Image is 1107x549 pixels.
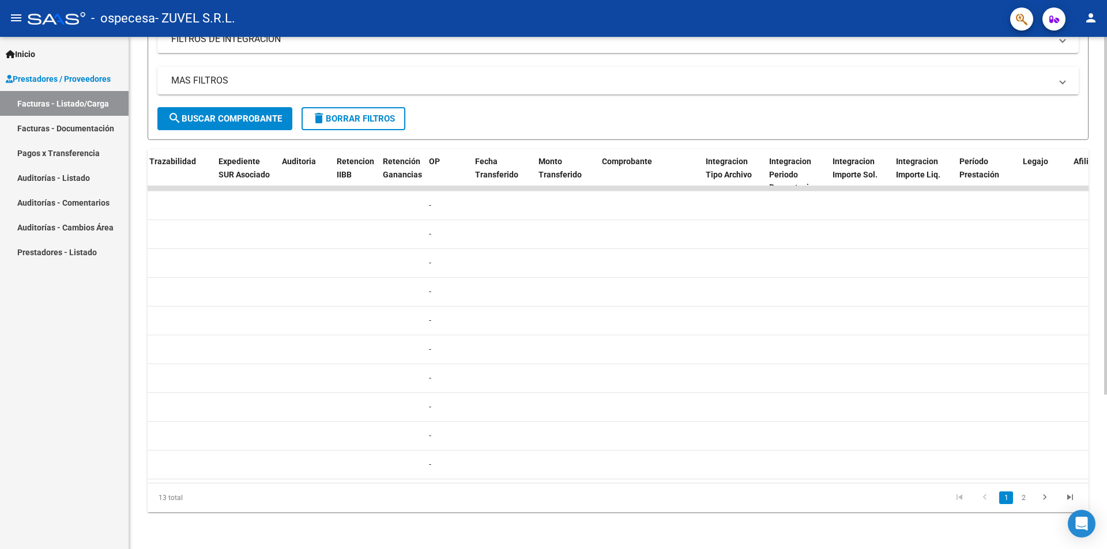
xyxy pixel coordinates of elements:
span: Retención Ganancias [383,157,422,179]
div: Open Intercom Messenger [1068,510,1095,537]
mat-panel-title: MAS FILTROS [171,74,1051,87]
datatable-header-cell: Fecha Transferido [470,149,534,200]
datatable-header-cell: Período Prestación [955,149,1018,200]
datatable-header-cell: Retención Ganancias [378,149,424,200]
span: - ospecesa [91,6,155,31]
span: - [429,402,431,411]
span: Integracion Periodo Presentacion [769,157,818,192]
span: Trazabilidad [149,157,196,166]
span: - [429,344,431,354]
span: Integracion Tipo Archivo [706,157,752,179]
span: Fecha Transferido [475,157,518,179]
datatable-header-cell: Integracion Tipo Archivo [701,149,765,200]
mat-panel-title: FILTROS DE INTEGRACION [171,33,1051,46]
a: 2 [1016,491,1030,504]
span: Comprobante [602,157,652,166]
span: Buscar Comprobante [168,113,282,124]
a: go to next page [1034,491,1056,504]
div: 13 total [148,483,334,512]
span: - [429,316,431,325]
button: Buscar Comprobante [157,107,292,130]
datatable-header-cell: Monto Transferido [534,149,597,200]
datatable-header-cell: Integracion Importe Sol. [828,149,891,200]
span: Retencion IIBB [337,157,374,179]
a: go to first page [948,491,970,504]
span: - [429,258,431,267]
button: Borrar Filtros [302,107,405,130]
span: OP [429,157,440,166]
span: - [429,229,431,238]
span: Integracion Importe Liq. [896,157,940,179]
span: Expediente SUR Asociado [219,157,270,179]
datatable-header-cell: Expediente SUR Asociado [214,149,277,200]
a: go to last page [1059,491,1081,504]
datatable-header-cell: Comprobante [597,149,701,200]
datatable-header-cell: Legajo [1018,149,1052,200]
mat-expansion-panel-header: FILTROS DE INTEGRACION [157,25,1079,53]
datatable-header-cell: OP [424,149,470,200]
mat-icon: menu [9,11,23,25]
span: Legajo [1023,157,1048,166]
span: Período Prestación [959,157,999,179]
span: - [429,287,431,296]
span: Inicio [6,48,35,60]
span: Borrar Filtros [312,113,395,124]
datatable-header-cell: Retencion IIBB [332,149,378,200]
datatable-header-cell: Trazabilidad [145,149,214,200]
span: - [429,460,431,469]
span: Monto Transferido [539,157,582,179]
span: - [429,200,431,210]
span: Afiliado [1074,157,1102,166]
span: Integracion Importe Sol. [833,157,878,179]
li: page 2 [1015,488,1032,508]
mat-icon: delete [312,111,326,125]
span: Auditoria [282,157,316,166]
mat-icon: person [1084,11,1098,25]
span: - [429,373,431,383]
span: - ZUVEL S.R.L. [155,6,235,31]
datatable-header-cell: Integracion Importe Liq. [891,149,955,200]
a: 1 [999,491,1013,504]
datatable-header-cell: Integracion Periodo Presentacion [765,149,828,200]
mat-expansion-panel-header: MAS FILTROS [157,67,1079,94]
span: Prestadores / Proveedores [6,73,111,85]
span: - [429,431,431,440]
mat-icon: search [168,111,182,125]
datatable-header-cell: Auditoria [277,149,332,200]
a: go to previous page [974,491,996,504]
li: page 1 [997,488,1015,508]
